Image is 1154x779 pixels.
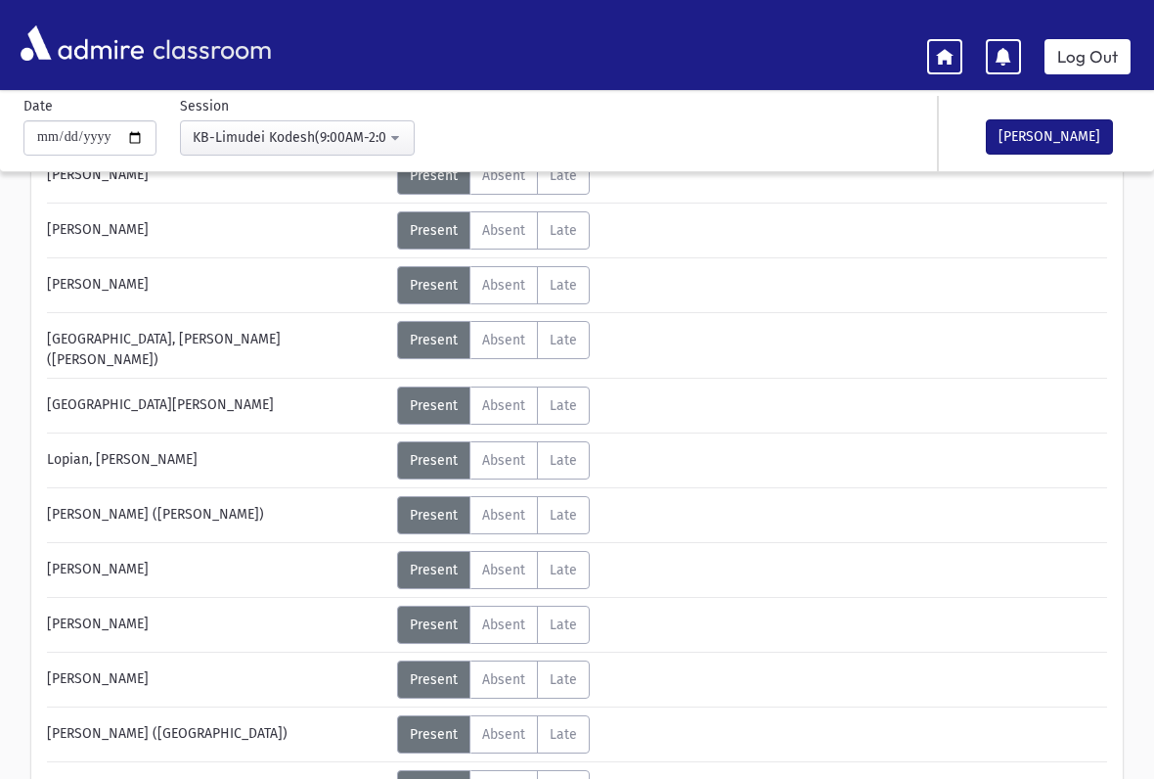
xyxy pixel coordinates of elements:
span: Late [550,562,577,578]
span: Present [410,562,458,578]
div: AttTypes [397,387,590,425]
span: Present [410,222,458,239]
span: Absent [482,562,525,578]
span: Present [410,277,458,294]
span: Present [410,452,458,469]
span: Absent [482,332,525,348]
div: AttTypes [397,715,590,754]
span: Absent [482,452,525,469]
span: Present [410,507,458,524]
span: Absent [482,397,525,414]
span: Absent [482,277,525,294]
span: Absent [482,222,525,239]
span: Present [410,617,458,633]
button: KB-Limudei Kodesh(9:00AM-2:00PM) [180,120,415,156]
span: Late [550,452,577,469]
div: AttTypes [397,551,590,589]
div: Lopian, [PERSON_NAME] [37,441,397,480]
span: Present [410,397,458,414]
span: Present [410,671,458,688]
span: Late [550,332,577,348]
span: Absent [482,671,525,688]
span: Late [550,617,577,633]
div: AttTypes [397,266,590,304]
div: AttTypes [397,661,590,699]
span: Present [410,726,458,743]
div: AttTypes [397,211,590,250]
div: AttTypes [397,496,590,534]
span: classroom [149,18,272,69]
span: Absent [482,507,525,524]
div: [PERSON_NAME] ([GEOGRAPHIC_DATA]) [37,715,397,754]
div: AttTypes [397,157,590,195]
img: AdmirePro [16,21,149,66]
div: AttTypes [397,321,590,359]
div: [GEOGRAPHIC_DATA], [PERSON_NAME] ([PERSON_NAME]) [37,321,397,370]
span: Present [410,167,458,184]
span: Absent [482,167,525,184]
label: Date [23,96,53,116]
div: [PERSON_NAME] [37,266,397,304]
div: KB-Limudei Kodesh(9:00AM-2:00PM) [193,127,386,148]
span: Late [550,277,577,294]
label: Session [180,96,229,116]
div: [PERSON_NAME] [37,661,397,699]
span: Late [550,397,577,414]
div: [PERSON_NAME] [37,606,397,644]
span: Late [550,507,577,524]
div: [PERSON_NAME] [37,157,397,195]
div: [PERSON_NAME] [37,551,397,589]
span: Late [550,222,577,239]
span: Late [550,671,577,688]
span: Late [550,167,577,184]
button: [PERSON_NAME] [986,119,1113,155]
div: AttTypes [397,441,590,480]
a: Log Out [1044,39,1131,74]
div: [GEOGRAPHIC_DATA][PERSON_NAME] [37,387,397,425]
div: [PERSON_NAME] ([PERSON_NAME]) [37,496,397,534]
div: [PERSON_NAME] [37,211,397,250]
span: Absent [482,617,525,633]
div: AttTypes [397,606,590,644]
span: Present [410,332,458,348]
